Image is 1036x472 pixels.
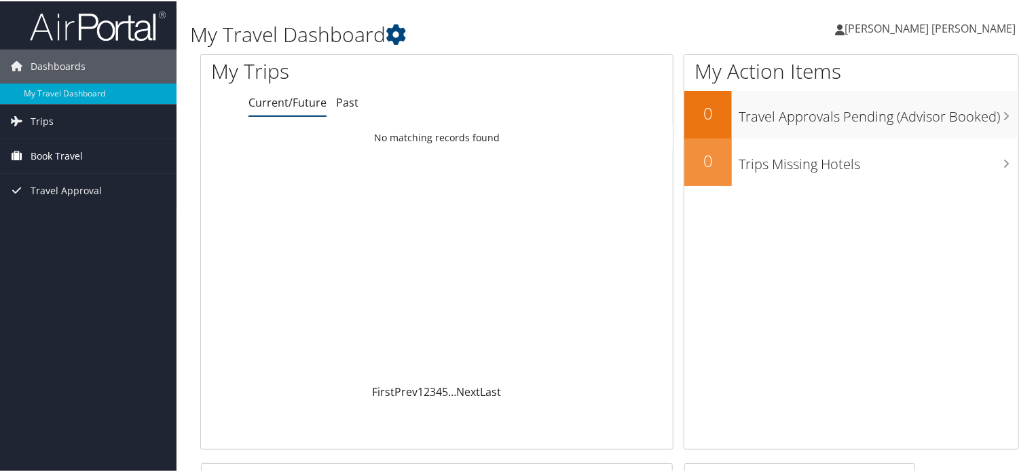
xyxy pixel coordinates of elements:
span: Travel Approval [31,173,102,206]
span: … [449,383,457,398]
a: Prev [395,383,418,398]
h2: 0 [684,148,732,171]
span: [PERSON_NAME] [PERSON_NAME] [845,20,1016,35]
h3: Trips Missing Hotels [739,147,1018,173]
img: airportal-logo.png [30,9,166,41]
a: [PERSON_NAME] [PERSON_NAME] [835,7,1029,48]
h1: My Travel Dashboard [190,19,750,48]
a: 1 [418,383,424,398]
h3: Travel Approvals Pending (Advisor Booked) [739,99,1018,125]
h1: My Trips [211,56,466,84]
a: Past [336,94,358,109]
a: Next [457,383,481,398]
a: First [373,383,395,398]
a: 3 [430,383,437,398]
span: Trips [31,103,54,137]
a: 5 [443,383,449,398]
a: 0Travel Approvals Pending (Advisor Booked) [684,90,1018,137]
a: Current/Future [248,94,327,109]
span: Dashboards [31,48,86,82]
td: No matching records found [201,124,673,149]
a: 2 [424,383,430,398]
span: Book Travel [31,138,83,172]
a: 4 [437,383,443,398]
a: 0Trips Missing Hotels [684,137,1018,185]
h2: 0 [684,101,732,124]
a: Last [481,383,502,398]
h1: My Action Items [684,56,1018,84]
